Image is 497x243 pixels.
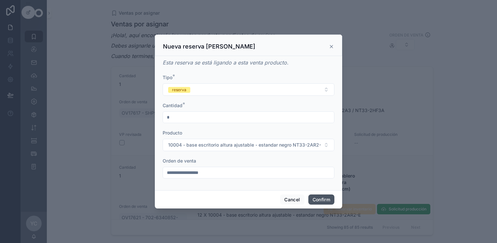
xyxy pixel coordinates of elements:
[163,103,182,108] span: Cantidad
[280,194,304,205] button: Cancel
[163,130,182,136] span: Producto
[168,142,321,148] span: 10004 - base escritorio altura ajustable - estandar negro NT33-2AR2-E
[163,75,172,80] span: Tipo
[163,158,196,164] span: Orden de venta
[172,87,186,93] div: reserva
[163,59,289,66] em: Esta reserva se está ligando a esta venta producto.
[163,139,334,151] button: Select Button
[163,43,255,50] h3: Nueva reserva [PERSON_NAME]
[163,83,334,96] button: Select Button
[308,194,334,205] button: Confirm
